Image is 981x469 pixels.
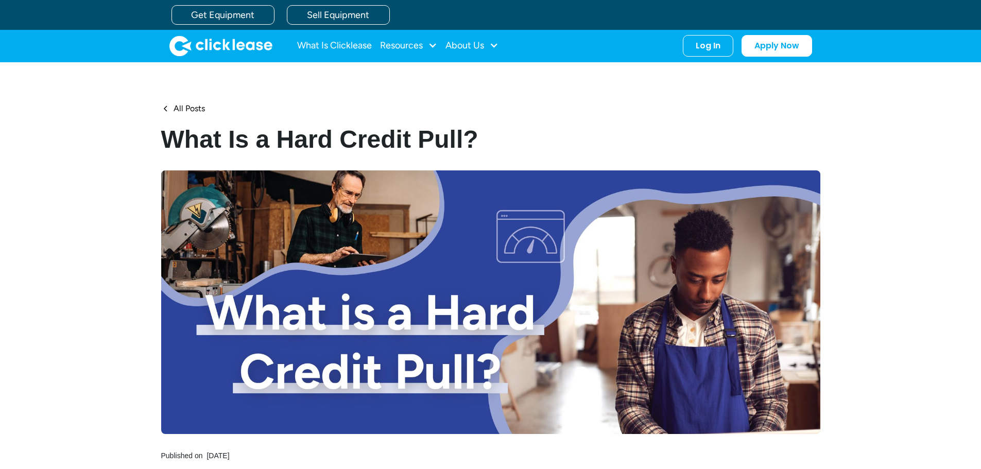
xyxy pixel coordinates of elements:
div: About Us [445,36,498,56]
h1: What Is a Hard Credit Pull? [161,125,557,154]
div: All Posts [174,103,205,114]
div: Resources [380,36,437,56]
a: Apply Now [742,35,812,57]
a: What Is Clicklease [297,36,372,56]
div: Log In [696,41,720,51]
a: Sell Equipment [287,5,390,25]
a: home [169,36,272,56]
a: Get Equipment [171,5,274,25]
div: Published on [161,450,203,461]
img: Clicklease logo [169,36,272,56]
a: All Posts [161,103,205,114]
div: [DATE] [206,450,229,461]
